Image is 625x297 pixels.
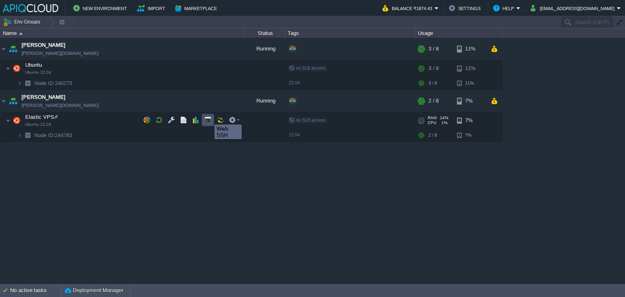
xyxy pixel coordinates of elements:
div: 11% [457,38,483,60]
div: Web SSH [216,125,240,138]
div: 3 / 8 [428,38,439,60]
a: [PERSON_NAME] [22,41,66,49]
button: Marketplace [175,3,219,13]
button: Balance ₹1874.43 [382,3,435,13]
div: 3 / 8 [428,60,439,76]
div: 7% [457,90,483,112]
img: AMDAwAAAACH5BAEAAAAALAAAAAABAAEAAAICRAEAOw== [17,77,22,90]
a: Elastic VPSUbuntu 22.04 [24,114,55,120]
img: AMDAwAAAACH5BAEAAAAALAAAAAABAAEAAAICRAEAOw== [11,60,22,76]
span: Elastic VPS [24,114,55,120]
span: Node ID: [34,132,55,138]
button: Import [137,3,168,13]
div: Name [1,28,244,38]
div: Usage [416,28,502,38]
span: Ubuntu 22.04 [25,70,51,75]
img: AMDAwAAAACH5BAEAAAAALAAAAAABAAEAAAICRAEAOw== [22,77,33,90]
div: Tags [286,28,415,38]
span: 1% [439,120,448,125]
span: no SLB access [289,118,326,122]
span: Node ID: [34,80,55,86]
img: AMDAwAAAACH5BAEAAAAALAAAAAABAAEAAAICRAEAOw== [7,38,19,60]
div: Running [245,38,285,60]
div: 2 / 8 [428,90,439,112]
img: AMDAwAAAACH5BAEAAAAALAAAAAABAAEAAAICRAEAOw== [0,90,7,112]
button: New Environment [73,3,129,13]
span: 24% [440,116,448,120]
button: Deployment Manager [65,286,123,295]
button: Settings [449,3,483,13]
a: Node ID:240273 [33,80,73,87]
span: 244783 [33,132,73,139]
img: AMDAwAAAACH5BAEAAAAALAAAAAABAAEAAAICRAEAOw== [19,33,23,35]
div: No active tasks [10,284,61,297]
a: [PERSON_NAME] [22,93,66,101]
a: [PERSON_NAME][DOMAIN_NAME] [22,49,98,57]
div: 2 / 8 [428,129,437,142]
img: AMDAwAAAACH5BAEAAAAALAAAAAABAAEAAAICRAEAOw== [0,38,7,60]
img: AMDAwAAAACH5BAEAAAAALAAAAAABAAEAAAICRAEAOw== [7,90,19,112]
span: Ubuntu 22.04 [25,122,51,127]
a: [PERSON_NAME][DOMAIN_NAME] [22,101,98,109]
img: AMDAwAAAACH5BAEAAAAALAAAAAABAAEAAAICRAEAOw== [22,129,33,142]
div: 7% [457,112,483,129]
div: 11% [457,60,483,76]
a: UbuntuUbuntu 22.04 [24,62,43,68]
span: Ubuntu [24,61,43,68]
img: AMDAwAAAACH5BAEAAAAALAAAAAABAAEAAAICRAEAOw== [11,112,22,129]
img: AMDAwAAAACH5BAEAAAAALAAAAAABAAEAAAICRAEAOw== [6,112,11,129]
div: 7% [457,129,483,142]
a: Node ID:244783 [33,132,73,139]
span: 22.04 [289,132,300,137]
div: 11% [457,77,483,90]
img: AMDAwAAAACH5BAEAAAAALAAAAAABAAEAAAICRAEAOw== [17,129,22,142]
div: 3 / 8 [428,77,437,90]
span: 240273 [33,80,73,87]
div: Status [245,28,285,38]
button: Env Groups [3,16,43,28]
span: CPU [428,120,436,125]
span: 22.04 [289,80,300,85]
button: Help [493,3,516,13]
span: no SLB access [289,66,326,70]
img: APIQCloud [3,4,58,12]
button: [EMAIL_ADDRESS][DOMAIN_NAME] [531,3,617,13]
img: AMDAwAAAACH5BAEAAAAALAAAAAABAAEAAAICRAEAOw== [6,60,11,76]
div: Running [245,90,285,112]
span: RAM [428,116,437,120]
